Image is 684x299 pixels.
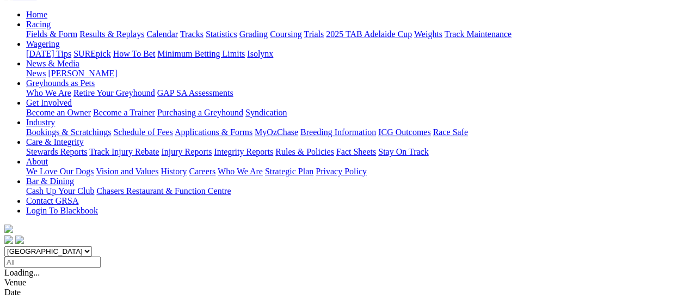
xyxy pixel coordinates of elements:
div: Venue [4,278,680,288]
a: Stay On Track [378,147,428,156]
a: Race Safe [433,127,467,137]
a: ICG Outcomes [378,127,430,137]
a: Integrity Reports [214,147,273,156]
img: twitter.svg [15,235,24,244]
a: News & Media [26,59,79,68]
a: How To Bet [113,49,156,58]
a: [DATE] Tips [26,49,71,58]
a: Isolynx [247,49,273,58]
img: facebook.svg [4,235,13,244]
a: Fields & Form [26,29,77,39]
a: Privacy Policy [316,167,367,176]
a: Minimum Betting Limits [157,49,245,58]
a: Wagering [26,39,60,48]
a: History [161,167,187,176]
a: Results & Replays [79,29,144,39]
a: Tracks [180,29,204,39]
a: Strategic Plan [265,167,313,176]
a: MyOzChase [255,127,298,137]
div: News & Media [26,69,680,78]
a: Weights [414,29,442,39]
a: Track Maintenance [445,29,512,39]
a: Careers [189,167,215,176]
a: News [26,69,46,78]
a: Breeding Information [300,127,376,137]
input: Select date [4,257,101,268]
div: Industry [26,127,680,137]
a: Grading [239,29,268,39]
a: Industry [26,118,55,127]
a: Schedule of Fees [113,127,172,137]
div: Bar & Dining [26,186,680,196]
a: Care & Integrity [26,137,84,147]
a: Rules & Policies [275,147,334,156]
a: About [26,157,48,166]
a: Fact Sheets [336,147,376,156]
a: Retire Your Greyhound [73,88,155,97]
div: Greyhounds as Pets [26,88,680,98]
a: Bar & Dining [26,176,74,186]
a: We Love Our Dogs [26,167,94,176]
a: Become an Owner [26,108,91,117]
a: Who We Are [218,167,263,176]
a: Purchasing a Greyhound [157,108,243,117]
a: Login To Blackbook [26,206,98,215]
a: SUREpick [73,49,110,58]
img: logo-grsa-white.png [4,224,13,233]
div: Get Involved [26,108,680,118]
a: Who We Are [26,88,71,97]
a: Coursing [270,29,302,39]
a: Chasers Restaurant & Function Centre [96,186,231,196]
a: Calendar [146,29,178,39]
a: Applications & Forms [175,127,252,137]
a: Become a Trainer [93,108,155,117]
a: Home [26,10,47,19]
a: Syndication [245,108,287,117]
a: Greyhounds as Pets [26,78,95,88]
a: Bookings & Scratchings [26,127,111,137]
div: Racing [26,29,680,39]
a: Racing [26,20,51,29]
a: Get Involved [26,98,72,107]
a: GAP SA Assessments [157,88,233,97]
span: Loading... [4,268,40,277]
a: Statistics [206,29,237,39]
a: Track Injury Rebate [89,147,159,156]
div: About [26,167,680,176]
a: Trials [304,29,324,39]
a: 2025 TAB Adelaide Cup [326,29,412,39]
a: Injury Reports [161,147,212,156]
a: Contact GRSA [26,196,78,205]
a: Vision and Values [96,167,158,176]
a: Stewards Reports [26,147,87,156]
div: Date [4,288,680,297]
a: [PERSON_NAME] [48,69,117,78]
div: Wagering [26,49,680,59]
a: Cash Up Your Club [26,186,94,196]
div: Care & Integrity [26,147,680,157]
